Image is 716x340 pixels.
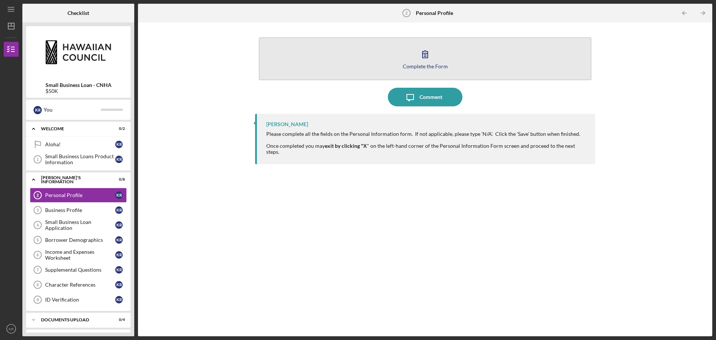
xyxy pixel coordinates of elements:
tspan: 8 [37,283,39,287]
a: Aloha!KR [30,137,127,152]
div: Small Business Loan Application [45,219,115,231]
tspan: 6 [37,253,39,257]
div: 0 / 4 [112,318,125,322]
a: 2Personal ProfileKR [30,188,127,203]
tspan: 2 [37,193,39,197]
div: K R [115,156,123,163]
div: Please complete all the fields on the Personal Information form. If not applicable, please type '... [266,131,588,137]
div: $50K [45,88,112,94]
div: Personal Profile [45,192,115,198]
div: 0 / 8 [112,177,125,182]
div: K R [115,251,123,259]
div: K R [115,141,123,148]
div: Borrower Demographics [45,237,115,243]
b: Personal Profile [416,10,453,16]
button: KR [4,321,19,336]
div: K R [115,296,123,303]
div: K R [115,221,123,229]
a: 3Business ProfileKR [30,203,127,218]
tspan: 1 [37,157,39,162]
text: KR [9,327,13,331]
div: Business Profile [45,207,115,213]
div: K R [115,236,123,244]
button: Comment [388,88,462,106]
div: [PERSON_NAME]'S INFORMATION [41,175,106,184]
div: [PERSON_NAME] [266,121,308,127]
div: Aloha! [45,141,115,147]
div: WELCOME [41,127,106,131]
tspan: 5 [37,238,39,242]
a: 4Small Business Loan ApplicationKR [30,218,127,233]
div: Complete the Form [403,63,448,69]
strong: exit by clicking "X [325,143,367,149]
div: DOCUMENTS UPLOAD [41,318,106,322]
tspan: 7 [37,268,39,272]
div: K R [115,206,123,214]
div: K R [115,191,123,199]
a: 8Character ReferencesKR [30,277,127,292]
b: Small Business Loan - CNHA [45,82,112,88]
b: Checklist [67,10,89,16]
a: 1Small Business Loans Product InformationKR [30,152,127,167]
div: Income and Expenses Worksheet [45,249,115,261]
div: Supplemental Questions [45,267,115,273]
a: 7Supplemental QuestionsKR [30,262,127,277]
tspan: 2 [405,11,408,15]
div: K R [115,281,123,288]
div: Once completed you may " on the left-hand corner of the Personal Information Form screen and proc... [266,143,588,155]
div: 0 / 2 [112,127,125,131]
div: You [44,103,101,116]
tspan: 9 [37,297,39,302]
a: 5Borrower DemographicsKR [30,233,127,247]
div: K R [34,106,42,114]
div: ID Verification [45,297,115,303]
div: Comment [420,88,442,106]
button: Complete the Form [259,37,591,80]
a: 6Income and Expenses WorksheetKR [30,247,127,262]
div: K R [115,266,123,274]
a: 9ID VerificationKR [30,292,127,307]
img: Product logo [26,30,131,75]
div: Small Business Loans Product Information [45,153,115,165]
tspan: 4 [37,223,39,227]
tspan: 3 [37,208,39,212]
div: Character References [45,282,115,288]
